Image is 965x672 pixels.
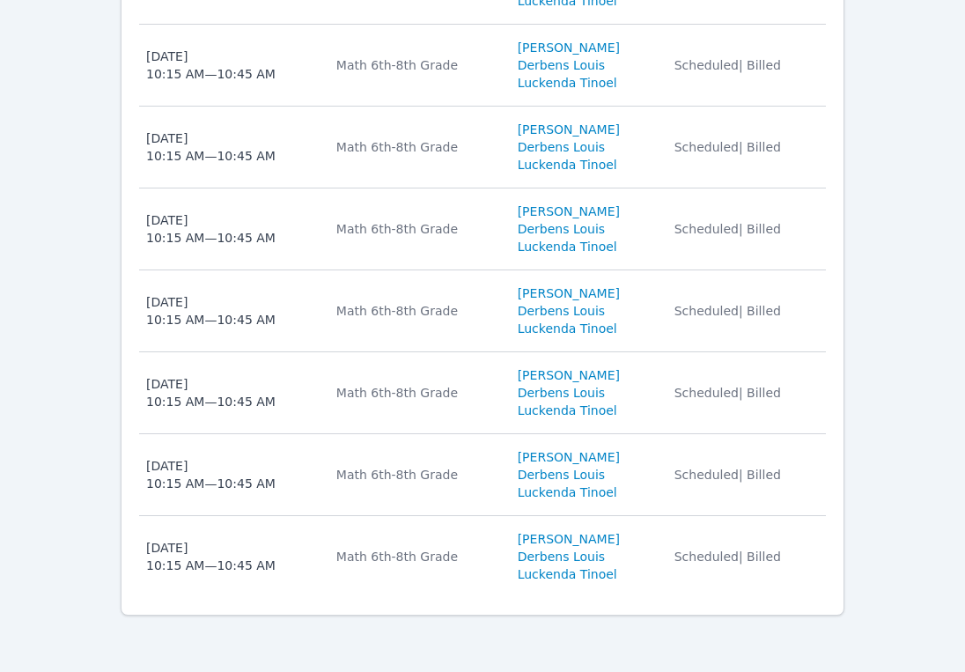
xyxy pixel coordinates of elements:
a: Derbens Louis [518,56,605,74]
a: Derbens Louis [518,384,605,402]
span: Scheduled | Billed [674,468,781,482]
a: Derbens Louis [518,302,605,320]
a: [PERSON_NAME] [518,448,620,466]
span: Scheduled | Billed [674,304,781,318]
span: Scheduled | Billed [674,386,781,400]
div: [DATE] 10:15 AM — 10:45 AM [146,539,276,574]
a: Luckenda Tinoel [518,74,617,92]
div: Math 6th-8th Grade [336,220,497,238]
tr: [DATE]10:15 AM—10:45 AMMath 6th-8th Grade[PERSON_NAME]Derbens LouisLuckenda TinoelScheduled| Billed [139,107,826,188]
a: Luckenda Tinoel [518,156,617,174]
a: Luckenda Tinoel [518,402,617,419]
span: Scheduled | Billed [674,140,781,154]
div: [DATE] 10:15 AM — 10:45 AM [146,375,276,410]
div: Math 6th-8th Grade [336,138,497,156]
div: Math 6th-8th Grade [336,56,497,74]
a: Derbens Louis [518,466,605,484]
span: Scheduled | Billed [674,58,781,72]
a: [PERSON_NAME] [518,530,620,548]
div: [DATE] 10:15 AM — 10:45 AM [146,211,276,247]
a: [PERSON_NAME] [518,39,620,56]
tr: [DATE]10:15 AM—10:45 AMMath 6th-8th Grade[PERSON_NAME]Derbens LouisLuckenda TinoelScheduled| Billed [139,270,826,352]
tr: [DATE]10:15 AM—10:45 AMMath 6th-8th Grade[PERSON_NAME]Derbens LouisLuckenda TinoelScheduled| Billed [139,188,826,270]
a: Derbens Louis [518,220,605,238]
tr: [DATE]10:15 AM—10:45 AMMath 6th-8th Grade[PERSON_NAME]Derbens LouisLuckenda TinoelScheduled| Billed [139,434,826,516]
div: Math 6th-8th Grade [336,548,497,565]
a: Luckenda Tinoel [518,484,617,501]
div: [DATE] 10:15 AM — 10:45 AM [146,457,276,492]
a: [PERSON_NAME] [518,121,620,138]
a: Derbens Louis [518,548,605,565]
tr: [DATE]10:15 AM—10:45 AMMath 6th-8th Grade[PERSON_NAME]Derbens LouisLuckenda TinoelScheduled| Billed [139,25,826,107]
a: Luckenda Tinoel [518,238,617,255]
span: Scheduled | Billed [674,222,781,236]
div: [DATE] 10:15 AM — 10:45 AM [146,48,276,83]
span: Scheduled | Billed [674,550,781,564]
tr: [DATE]10:15 AM—10:45 AMMath 6th-8th Grade[PERSON_NAME]Derbens LouisLuckenda TinoelScheduled| Billed [139,352,826,434]
div: [DATE] 10:15 AM — 10:45 AM [146,129,276,165]
div: [DATE] 10:15 AM — 10:45 AM [146,293,276,329]
tr: [DATE]10:15 AM—10:45 AMMath 6th-8th Grade[PERSON_NAME]Derbens LouisLuckenda TinoelScheduled| Billed [139,516,826,597]
div: Math 6th-8th Grade [336,302,497,320]
div: Math 6th-8th Grade [336,384,497,402]
a: [PERSON_NAME] [518,284,620,302]
a: Luckenda Tinoel [518,320,617,337]
div: Math 6th-8th Grade [336,466,497,484]
a: [PERSON_NAME] [518,366,620,384]
a: Luckenda Tinoel [518,565,617,583]
a: [PERSON_NAME] [518,203,620,220]
a: Derbens Louis [518,138,605,156]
